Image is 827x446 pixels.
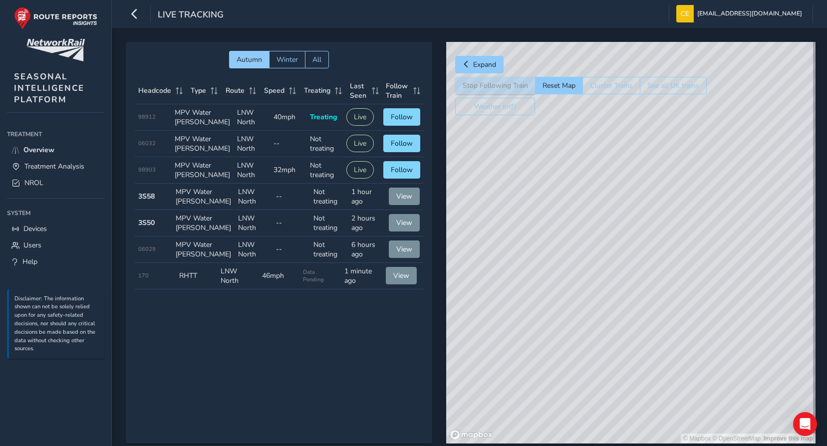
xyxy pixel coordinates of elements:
[312,55,321,64] span: All
[235,210,273,236] td: LNW North
[276,55,298,64] span: Winter
[138,245,156,253] span: 06029
[138,192,155,201] strong: 3S58
[235,184,273,210] td: LNW North
[171,131,234,157] td: MPV Water [PERSON_NAME]
[171,104,234,131] td: MPV Water [PERSON_NAME]
[383,161,420,179] button: Follow
[138,140,156,147] span: 06032
[793,412,817,436] div: Open Intercom Messenger
[237,55,262,64] span: Autumn
[226,86,245,95] span: Route
[138,113,156,121] span: 98912
[304,86,330,95] span: Treating
[235,236,273,263] td: LNW North
[269,51,305,68] button: Winter
[264,86,284,95] span: Speed
[305,51,329,68] button: All
[23,240,41,250] span: Users
[350,81,368,100] span: Last Seen
[138,166,156,174] span: 98903
[306,157,343,184] td: Not treating
[346,108,374,126] button: Live
[455,56,504,73] button: Expand
[455,98,535,115] button: Weather (off)
[310,236,348,263] td: Not treating
[24,162,84,171] span: Treatment Analysis
[14,295,99,354] p: Disclaimer: The information shown can not be solely relied upon for any safety-related decisions,...
[172,184,235,210] td: MPV Water [PERSON_NAME]
[7,206,104,221] div: System
[234,157,270,184] td: LNW North
[176,263,217,289] td: RHTT
[270,131,306,157] td: --
[396,192,412,201] span: View
[310,112,337,122] span: Treating
[158,8,224,22] span: Live Tracking
[303,268,337,283] span: Data Pending
[24,178,43,188] span: NROL
[306,131,343,157] td: Not treating
[348,236,386,263] td: 6 hours ago
[217,263,259,289] td: LNW North
[138,218,155,227] strong: 3S50
[270,104,306,131] td: 40mph
[391,139,413,148] span: Follow
[138,272,149,279] span: 170
[172,236,235,263] td: MPV Water [PERSON_NAME]
[396,218,412,227] span: View
[7,158,104,175] a: Treatment Analysis
[582,77,640,94] button: Cluster Trains
[171,157,234,184] td: MPV Water [PERSON_NAME]
[391,112,413,122] span: Follow
[7,142,104,158] a: Overview
[391,165,413,175] span: Follow
[383,135,420,152] button: Follow
[346,135,374,152] button: Live
[383,108,420,126] button: Follow
[191,86,206,95] span: Type
[273,210,310,236] td: --
[270,157,306,184] td: 32mph
[172,210,235,236] td: MPV Water [PERSON_NAME]
[7,237,104,253] a: Users
[7,253,104,270] a: Help
[234,131,270,157] td: LNW North
[7,127,104,142] div: Treatment
[473,60,496,69] span: Expand
[348,210,386,236] td: 2 hours ago
[640,77,707,94] button: See all UK trains
[535,77,582,94] button: Reset Map
[386,81,410,100] span: Follow Train
[676,5,806,22] button: [EMAIL_ADDRESS][DOMAIN_NAME]
[26,39,85,61] img: customer logo
[389,188,420,205] button: View
[259,263,300,289] td: 46mph
[138,86,171,95] span: Headcode
[346,161,374,179] button: Live
[23,145,54,155] span: Overview
[7,175,104,191] a: NROL
[396,244,412,254] span: View
[273,236,310,263] td: --
[229,51,269,68] button: Autumn
[310,184,348,210] td: Not treating
[393,271,409,280] span: View
[22,257,37,266] span: Help
[14,7,97,29] img: rr logo
[348,184,386,210] td: 1 hour ago
[310,210,348,236] td: Not treating
[341,263,382,289] td: 1 minute ago
[23,224,47,233] span: Devices
[14,71,84,105] span: SEASONAL INTELLIGENCE PLATFORM
[234,104,270,131] td: LNW North
[273,184,310,210] td: --
[389,214,420,231] button: View
[389,240,420,258] button: View
[7,221,104,237] a: Devices
[386,267,417,284] button: View
[697,5,802,22] span: [EMAIL_ADDRESS][DOMAIN_NAME]
[676,5,694,22] img: diamond-layout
